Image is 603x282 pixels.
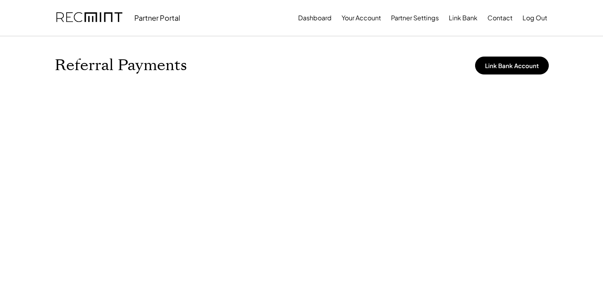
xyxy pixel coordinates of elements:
div: Partner Portal [134,13,180,22]
button: Your Account [342,10,381,26]
button: Contact [487,10,513,26]
button: Dashboard [298,10,332,26]
h1: Referral Payments [55,56,187,75]
img: recmint-logotype%403x.png [56,4,122,31]
button: Link Bank [449,10,477,26]
button: Partner Settings [391,10,439,26]
button: Link Bank Account [475,57,549,74]
button: Log Out [522,10,547,26]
